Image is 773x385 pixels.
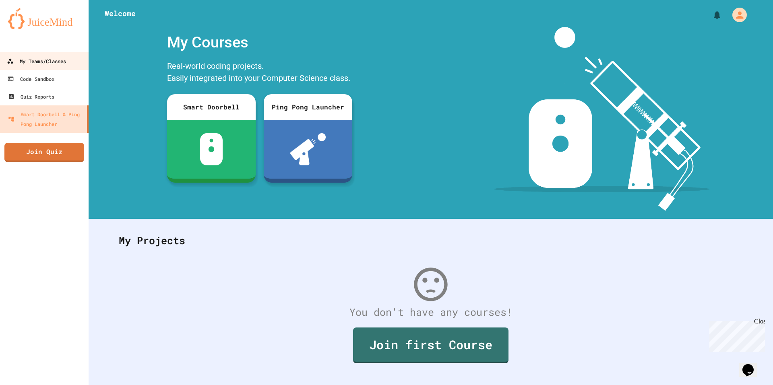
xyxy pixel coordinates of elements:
[290,133,326,165] img: ppl-with-ball.png
[163,27,356,58] div: My Courses
[111,305,751,320] div: You don't have any courses!
[167,94,256,120] div: Smart Doorbell
[7,56,66,66] div: My Teams/Classes
[264,94,352,120] div: Ping Pong Launcher
[200,133,223,165] img: sdb-white.svg
[697,8,724,22] div: My Notifications
[4,143,84,162] a: Join Quiz
[353,327,508,363] a: Join first Course
[3,3,56,51] div: Chat with us now!Close
[8,92,54,101] div: Quiz Reports
[724,6,749,24] div: My Account
[163,58,356,88] div: Real-world coding projects. Easily integrated into your Computer Science class.
[7,74,54,84] div: Code Sandbox
[739,353,765,377] iframe: chat widget
[706,318,765,352] iframe: chat widget
[494,27,710,211] img: banner-image-my-projects.png
[8,109,84,129] div: Smart Doorbell & Ping Pong Launcher
[111,225,751,256] div: My Projects
[8,8,81,29] img: logo-orange.svg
